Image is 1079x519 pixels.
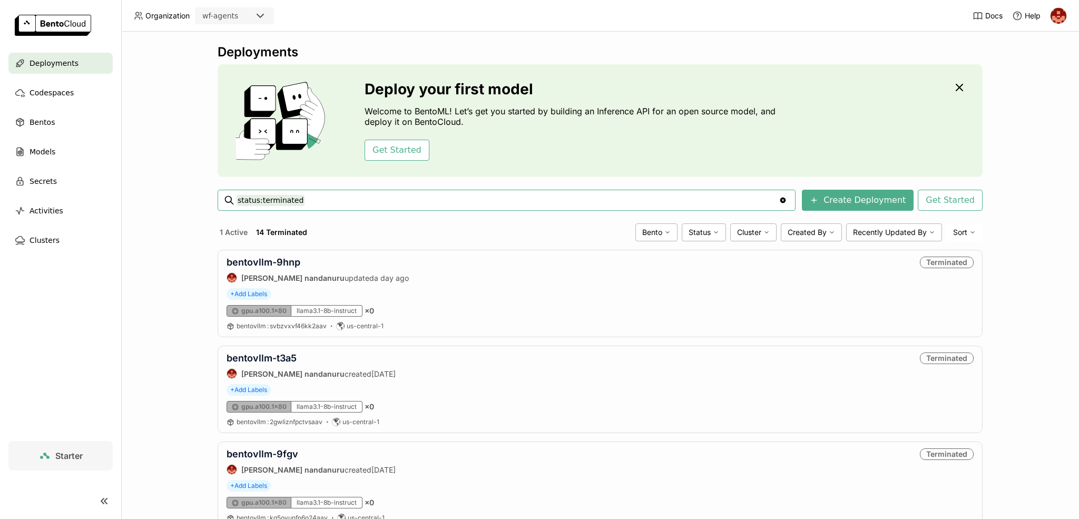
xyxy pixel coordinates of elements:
[8,141,113,162] a: Models
[237,192,779,209] input: Search
[973,11,1003,21] a: Docs
[371,369,396,378] span: [DATE]
[254,226,309,239] button: 14 Terminated
[237,418,322,426] a: bentovllm:2gwliznfpctvsaav
[202,11,238,21] div: wf-agents
[918,190,983,211] button: Get Started
[241,403,287,411] span: gpu.a100.1x80
[227,273,237,282] img: prasanth nandanuru
[241,498,287,507] span: gpu.a100.1x80
[8,200,113,221] a: Activities
[239,11,240,22] input: Selected wf-agents.
[241,307,287,315] span: gpu.a100.1x80
[218,44,983,60] div: Deployments
[853,228,927,237] span: Recently Updated By
[237,322,327,330] span: bentovllm svbzvxvf46kk2aav
[237,322,327,330] a: bentovllm:svbzvxvf46kk2aav
[946,223,983,241] div: Sort
[846,223,942,241] div: Recently Updated By
[8,441,113,471] a: Starter
[682,223,726,241] div: Status
[365,402,374,412] span: × 0
[226,81,339,160] img: cover onboarding
[985,11,1003,21] span: Docs
[291,305,362,317] div: llama3.1-8b-instruct
[30,175,57,188] span: Secrets
[30,57,79,70] span: Deployments
[241,273,345,282] strong: [PERSON_NAME] nandanuru
[237,418,322,426] span: bentovllm 2gwliznfpctvsaav
[218,226,250,239] button: 1 Active
[347,322,384,330] span: us-central-1
[267,418,269,426] span: :
[241,465,345,474] strong: [PERSON_NAME] nandanuru
[920,448,974,460] div: Terminated
[30,234,60,247] span: Clusters
[8,53,113,74] a: Deployments
[241,369,345,378] strong: [PERSON_NAME] nandanuru
[635,223,678,241] div: Bento
[365,140,429,161] button: Get Started
[55,451,83,461] span: Starter
[342,418,379,426] span: us-central-1
[227,448,298,459] a: bentovllm-9fgv
[227,465,237,474] img: prasanth nandanuru
[227,368,396,379] div: created
[291,497,362,508] div: llama3.1-8b-instruct
[227,257,300,268] a: bentovllm-9hnp
[1051,8,1066,24] img: prasanth nandanuru
[8,230,113,251] a: Clusters
[30,86,74,99] span: Codespaces
[227,272,409,283] div: updated
[365,498,374,507] span: × 0
[371,465,396,474] span: [DATE]
[365,81,781,97] h3: Deploy your first model
[227,464,396,475] div: created
[30,145,55,158] span: Models
[802,190,914,211] button: Create Deployment
[781,223,842,241] div: Created By
[8,171,113,192] a: Secrets
[227,288,271,300] span: +Add Labels
[227,480,271,492] span: +Add Labels
[730,223,777,241] div: Cluster
[689,228,711,237] span: Status
[953,228,967,237] span: Sort
[145,11,190,21] span: Organization
[227,352,297,364] a: bentovllm-t3a5
[8,112,113,133] a: Bentos
[291,401,362,413] div: llama3.1-8b-instruct
[365,306,374,316] span: × 0
[8,82,113,103] a: Codespaces
[1025,11,1041,21] span: Help
[642,228,662,237] span: Bento
[920,257,974,268] div: Terminated
[920,352,974,364] div: Terminated
[15,15,91,36] img: logo
[365,106,781,127] p: Welcome to BentoML! Let’s get you started by building an Inference API for an open source model, ...
[779,196,787,204] svg: Clear value
[267,322,269,330] span: :
[30,204,63,217] span: Activities
[227,384,271,396] span: +Add Labels
[737,228,761,237] span: Cluster
[1012,11,1041,21] div: Help
[227,369,237,378] img: prasanth nandanuru
[788,228,827,237] span: Created By
[374,273,409,282] span: a day ago
[30,116,55,129] span: Bentos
